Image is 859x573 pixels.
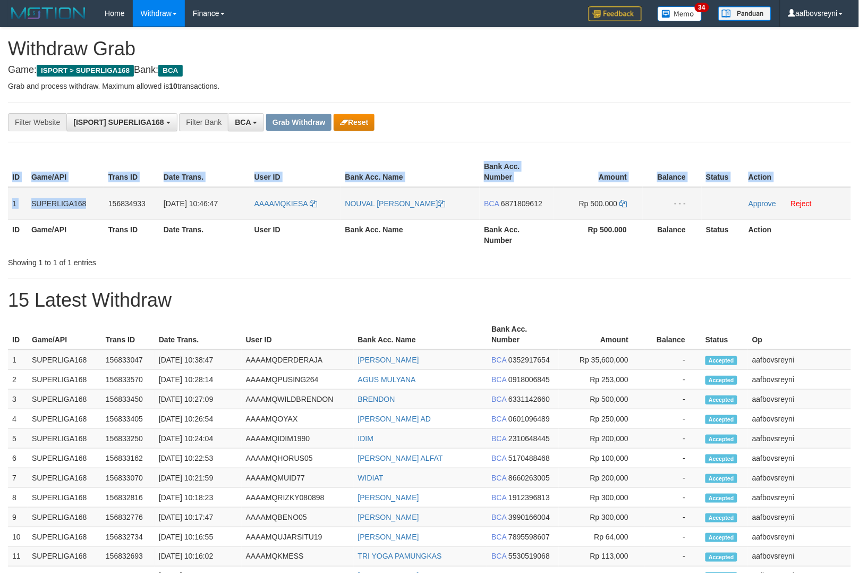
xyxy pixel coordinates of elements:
[242,319,354,350] th: User ID
[266,114,331,131] button: Grab Withdraw
[748,350,851,370] td: aafbovsreyni
[508,395,550,403] span: Copy 6331142660 to clipboard
[644,527,701,547] td: -
[491,356,506,364] span: BCA
[744,220,851,250] th: Action
[101,390,155,409] td: 156833450
[658,6,702,21] img: Button%20Memo.svg
[554,220,643,250] th: Rp 500.000
[748,508,851,527] td: aafbovsreyni
[8,220,27,250] th: ID
[155,319,242,350] th: Date Trans.
[559,547,644,567] td: Rp 113,000
[559,319,644,350] th: Amount
[8,5,89,21] img: MOTION_logo.png
[508,533,550,541] span: Copy 7895598607 to clipboard
[8,370,28,390] td: 2
[155,350,242,370] td: [DATE] 10:38:47
[242,449,354,468] td: AAAAMQHORUS05
[8,187,27,220] td: 1
[508,513,550,521] span: Copy 3990166004 to clipboard
[644,449,701,468] td: -
[358,493,419,502] a: [PERSON_NAME]
[701,319,748,350] th: Status
[104,220,159,250] th: Trans ID
[791,199,812,208] a: Reject
[644,370,701,390] td: -
[643,220,702,250] th: Balance
[748,547,851,567] td: aafbovsreyni
[559,449,644,468] td: Rp 100,000
[358,513,419,521] a: [PERSON_NAME]
[334,114,375,131] button: Reset
[8,350,28,370] td: 1
[644,488,701,508] td: -
[8,157,27,187] th: ID
[748,488,851,508] td: aafbovsreyni
[28,547,101,567] td: SUPERLIGA168
[508,454,550,462] span: Copy 5170488468 to clipboard
[164,199,218,208] span: [DATE] 10:46:47
[242,508,354,527] td: AAAAMQBENO05
[559,409,644,429] td: Rp 250,000
[705,494,737,503] span: Accepted
[358,434,374,443] a: IDIM
[341,220,480,250] th: Bank Acc. Name
[480,157,554,187] th: Bank Acc. Number
[749,199,776,208] a: Approve
[101,319,155,350] th: Trans ID
[559,390,644,409] td: Rp 500,000
[242,488,354,508] td: AAAAMQRIZKY080898
[228,113,264,131] button: BCA
[644,508,701,527] td: -
[242,547,354,567] td: AAAAMQKMESS
[559,350,644,370] td: Rp 35,600,000
[101,350,155,370] td: 156833047
[491,513,506,521] span: BCA
[554,157,643,187] th: Amount
[155,429,242,449] td: [DATE] 10:24:04
[579,199,617,208] span: Rp 500.000
[644,547,701,567] td: -
[358,415,431,423] a: [PERSON_NAME] AD
[358,356,419,364] a: [PERSON_NAME]
[484,199,499,208] span: BCA
[501,199,542,208] span: Copy 6871809612 to clipboard
[491,493,506,502] span: BCA
[644,350,701,370] td: -
[179,113,228,131] div: Filter Bank
[28,350,101,370] td: SUPERLIGA168
[104,157,159,187] th: Trans ID
[354,319,488,350] th: Bank Acc. Name
[358,395,395,403] a: BRENDON
[254,199,317,208] a: AAAAMQKIESA
[589,6,642,21] img: Feedback.jpg
[8,81,851,91] p: Grab and process withdraw. Maximum allowed is transactions.
[8,65,851,75] h4: Game: Bank:
[644,319,701,350] th: Balance
[250,220,341,250] th: User ID
[101,429,155,449] td: 156833250
[508,474,550,482] span: Copy 8660263005 to clipboard
[748,527,851,547] td: aafbovsreyni
[705,435,737,444] span: Accepted
[27,187,104,220] td: SUPERLIGA168
[66,113,177,131] button: [ISPORT] SUPERLIGA168
[101,547,155,567] td: 156832693
[744,157,851,187] th: Action
[487,319,559,350] th: Bank Acc. Number
[644,429,701,449] td: -
[644,390,701,409] td: -
[28,370,101,390] td: SUPERLIGA168
[242,429,354,449] td: AAAAMQIDIM1990
[155,488,242,508] td: [DATE] 10:18:23
[169,82,177,90] strong: 10
[8,113,66,131] div: Filter Website
[643,157,702,187] th: Balance
[748,370,851,390] td: aafbovsreyni
[28,488,101,508] td: SUPERLIGA168
[491,434,506,443] span: BCA
[341,157,480,187] th: Bank Acc. Name
[491,454,506,462] span: BCA
[28,527,101,547] td: SUPERLIGA168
